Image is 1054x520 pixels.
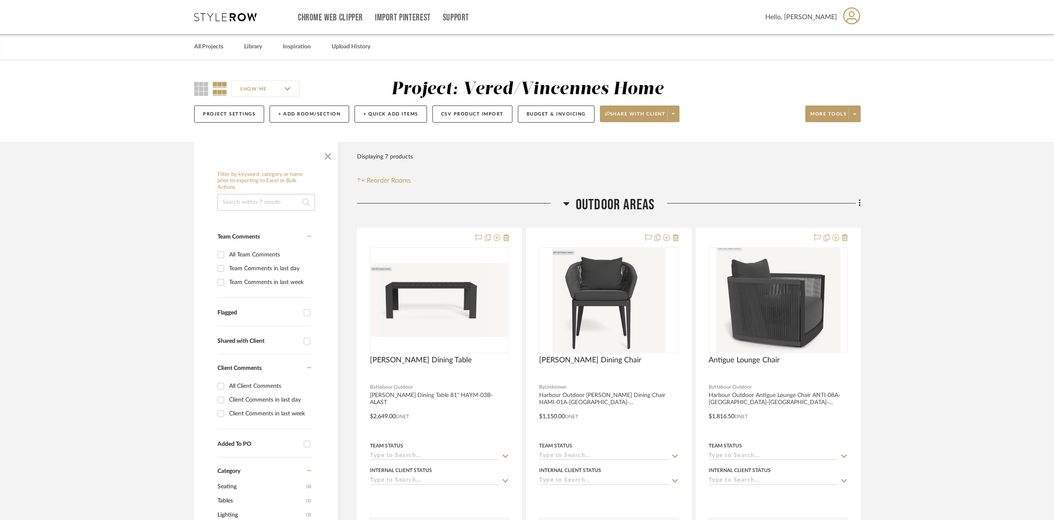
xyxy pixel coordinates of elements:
span: Hello, [PERSON_NAME] [765,12,837,22]
button: Close [320,146,336,163]
a: Inspiration [283,41,311,53]
div: All Team Comments [229,248,309,261]
input: Type to Search… [370,452,499,460]
button: Reorder Rooms [357,176,411,186]
div: Team Status [539,442,572,450]
span: Seating [217,480,304,494]
span: Antigue Lounge Chair [709,356,780,365]
button: CSV Product Import [432,106,512,123]
div: Internal Client Status [539,467,601,474]
span: [PERSON_NAME] Dining Chair [539,356,642,365]
button: + Quick Add Items [355,106,427,123]
input: Type to Search… [539,452,668,460]
img: Antigue Lounge Chair [716,248,840,352]
button: Project Settings [194,106,264,123]
span: [PERSON_NAME] Dining Table [370,356,472,365]
img: Hayman Dining Table [371,263,508,337]
div: All Client Comments [229,379,309,393]
button: + Add Room/Section [270,106,349,123]
span: Habour Outdoor [376,383,413,391]
span: Share with client [605,111,666,123]
a: Chrome Web Clipper [298,14,363,21]
div: Client Comments in last week [229,407,309,420]
span: By [370,383,376,391]
div: Flagged [217,309,300,317]
button: Share with client [600,106,680,122]
input: Type to Search… [539,477,668,485]
div: Internal Client Status [709,467,771,474]
button: More tools [805,106,861,122]
div: Internal Client Status [370,467,432,474]
div: Client Comments in last day [229,393,309,407]
img: Hamilton Dining Chair [552,248,666,352]
div: Added To PO [217,441,300,448]
span: More tools [810,111,847,123]
span: By [709,383,714,391]
div: Shared with Client [217,338,300,345]
input: Type to Search… [709,452,838,460]
span: Client Comments [217,365,262,371]
h6: Filter by keyword, category or name prior to exporting to Excel or Bulk Actions [217,171,315,191]
a: Support [443,14,469,21]
div: Team Status [709,442,742,450]
div: Team Comments in last week [229,276,309,289]
span: Unknown [545,383,567,391]
span: Reorder Rooms [367,176,411,186]
div: Project: Vered/Vincennes Home [391,80,664,98]
span: By [539,383,545,391]
input: Search within 7 results [217,194,315,211]
span: Tables [217,494,304,508]
a: Upload History [332,41,370,53]
div: Displaying 7 products [357,148,413,165]
div: Team Comments in last day [229,262,309,275]
span: (3) [306,480,311,493]
span: Category [217,468,240,475]
button: Budget & Invoicing [518,106,594,123]
span: Habour Outdoor [714,383,752,391]
input: Type to Search… [709,477,838,485]
a: All Projects [194,41,223,53]
input: Type to Search… [370,477,499,485]
span: Team Comments [217,234,260,240]
a: Library [244,41,262,53]
span: Outdoor Areas [576,196,655,214]
span: (1) [306,494,311,507]
a: Import Pinterest [375,14,431,21]
div: Team Status [370,442,403,450]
